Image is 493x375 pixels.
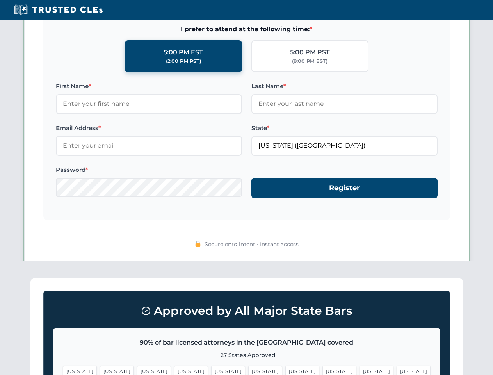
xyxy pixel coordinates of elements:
[195,241,201,247] img: 🔒
[166,57,201,65] div: (2:00 PM PST)
[63,351,431,359] p: +27 States Approved
[290,47,330,57] div: 5:00 PM PST
[12,4,105,16] img: Trusted CLEs
[251,136,438,155] input: Florida (FL)
[251,94,438,114] input: Enter your last name
[56,136,242,155] input: Enter your email
[251,123,438,133] label: State
[56,94,242,114] input: Enter your first name
[56,24,438,34] span: I prefer to attend at the following time:
[292,57,327,65] div: (8:00 PM EST)
[56,82,242,91] label: First Name
[56,165,242,175] label: Password
[164,47,203,57] div: 5:00 PM EST
[53,300,440,321] h3: Approved by All Major State Bars
[56,123,242,133] label: Email Address
[251,82,438,91] label: Last Name
[63,337,431,348] p: 90% of bar licensed attorneys in the [GEOGRAPHIC_DATA] covered
[251,178,438,198] button: Register
[205,240,299,248] span: Secure enrollment • Instant access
